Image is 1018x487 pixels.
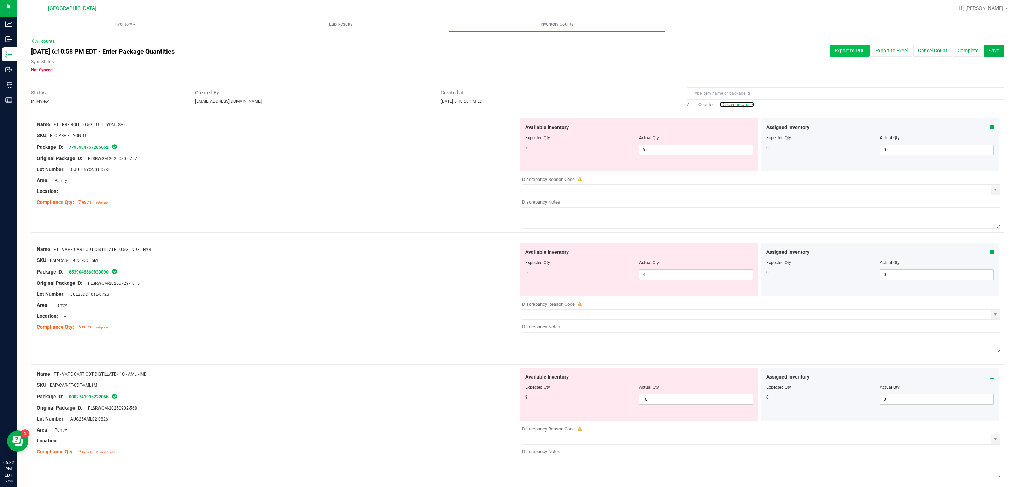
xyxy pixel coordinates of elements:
span: Not Synced [31,68,53,72]
span: Actual Qty [639,385,659,390]
span: In Sync [111,268,118,275]
span: Name: [37,122,52,127]
a: Inventory Counts [449,17,665,32]
span: [GEOGRAPHIC_DATA] [48,5,96,11]
span: FT - VAPE CART CDT DISTILLATE - 1G - AML - IND [54,372,147,377]
p: 06:32 PM EDT [3,459,14,479]
span: Package ID: [37,394,63,399]
button: Export to Excel [871,45,912,57]
span: 5 each [78,324,91,329]
input: 0 [880,145,993,155]
span: Compliance Qty: [37,324,74,330]
input: 10 [639,394,753,404]
span: Inventory [17,21,233,28]
button: Cancel Count [913,45,952,57]
span: [DATE] 6:10:58 PM EDT [441,99,485,104]
a: Counted [697,102,718,107]
span: Hi, [PERSON_NAME]! [959,5,1005,11]
span: Name: [37,246,52,252]
span: Discrepancy Reason Code [522,301,575,307]
inline-svg: Inventory [5,51,12,58]
inline-svg: Retail [5,81,12,88]
span: -- [60,439,66,444]
span: Assigned Inventory [766,124,809,131]
span: 22 minutes ago [96,451,115,454]
span: Name: [37,371,52,377]
div: Expected Qty [766,384,880,391]
div: 0 [766,145,880,151]
button: Export to PDF [830,45,870,57]
iframe: Resource center [7,430,28,452]
label: Sync Status [31,59,54,65]
span: 1-JUL25YON01-0730 [67,167,111,172]
span: Expected Qty [525,260,550,265]
span: Assigned Inventory [766,248,809,256]
span: In Review [31,99,49,104]
span: Compliance Qty: [37,199,74,205]
span: Area: [37,302,49,308]
a: Inventory [17,17,233,32]
span: In Sync [111,143,118,150]
span: FLSRWGM-20250805-757 [84,156,137,161]
input: 0 [880,394,993,404]
span: BAP-CAR-FT-CDT-AML1M [50,383,97,388]
div: 0 [766,394,880,400]
span: In Sync [111,393,118,400]
span: Location: [37,313,58,319]
div: Discrepancy Notes [522,199,1000,206]
span: Assigned Inventory [766,373,809,381]
div: 0 [766,269,880,276]
span: Package ID: [37,144,63,150]
span: select [991,310,1000,319]
div: Expected Qty [766,135,880,141]
span: -- [60,189,66,194]
span: Expected Qty [525,385,550,390]
span: Lot Number: [37,291,65,297]
span: Discrepancy only [721,102,754,107]
a: All counts [31,39,54,44]
span: All [687,102,692,107]
inline-svg: Analytics [5,20,12,28]
div: Expected Qty [766,259,880,266]
a: 0002741995222055 [69,394,109,399]
span: Lot Number: [37,416,65,422]
span: SKU: [37,382,48,388]
a: Discrepancy only [720,102,754,107]
span: Package ID: [37,269,63,275]
span: FT - PRE-ROLL - 0.5G - 1CT - YON - SAT [54,122,125,127]
span: FLO-PRE-FT-YON.1CT [50,133,90,138]
span: select [991,185,1000,195]
span: Created By [195,89,431,96]
div: Actual Qty [880,135,994,141]
span: Pantry [51,303,67,308]
button: Complete [953,45,983,57]
span: Location: [37,188,58,194]
span: [EMAIL_ADDRESS][DOMAIN_NAME] [195,99,262,104]
span: Available Inventory [525,124,569,131]
input: Type item name or package id [687,87,1004,100]
iframe: Resource center unread badge [21,429,29,438]
span: -- [60,314,66,319]
a: 7793984757285652 [69,145,109,150]
span: Actual Qty [639,135,659,140]
p: 09/28 [3,479,14,484]
div: Actual Qty [880,259,994,266]
span: 7 each [78,200,91,205]
div: Discrepancy Notes [522,323,1000,330]
span: Lot Number: [37,166,65,172]
span: Lab Results [320,21,362,28]
span: FLSRWGM-20250902-568 [84,406,137,411]
span: Location: [37,438,58,444]
span: BAP-CAR-FT-CDT-DDF.5M [50,258,98,263]
input: 0 [880,270,993,280]
span: a day ago [96,201,108,204]
span: FLSRWGM-20250729-1815 [84,281,140,286]
input: 4 [639,270,753,280]
span: 5 [525,270,528,275]
a: Lab Results [233,17,449,32]
span: SKU: [37,257,48,263]
span: | [695,102,696,107]
span: Original Package ID: [37,405,82,411]
span: Original Package ID: [37,156,82,161]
